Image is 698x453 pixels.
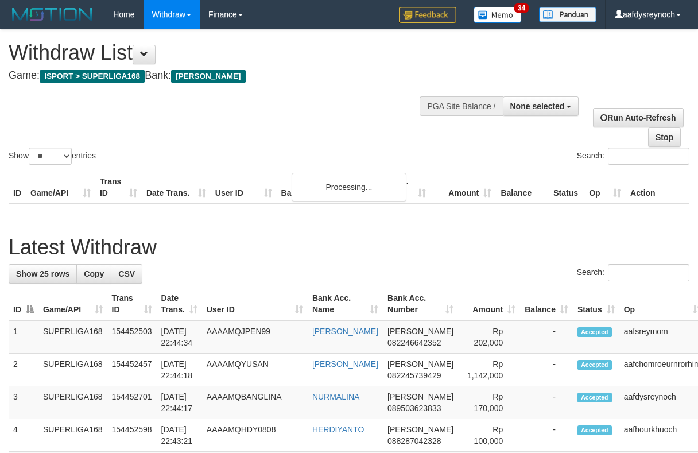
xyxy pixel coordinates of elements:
[520,386,573,419] td: -
[157,320,202,354] td: [DATE] 22:44:34
[202,288,308,320] th: User ID: activate to sort column ascending
[157,354,202,386] td: [DATE] 22:44:18
[520,354,573,386] td: -
[577,264,689,281] label: Search:
[312,327,378,336] a: [PERSON_NAME]
[539,7,596,22] img: panduan.png
[387,392,453,401] span: [PERSON_NAME]
[520,419,573,452] td: -
[387,371,441,380] span: Copy 082245739429 to clipboard
[9,6,96,23] img: MOTION_logo.png
[387,436,441,446] span: Copy 088287042328 to clipboard
[107,320,157,354] td: 154452503
[277,171,366,204] th: Bank Acc. Name
[9,419,38,452] td: 4
[202,419,308,452] td: AAAAMQHDY0808
[608,264,689,281] input: Search:
[9,41,454,64] h1: Withdraw List
[383,288,458,320] th: Bank Acc. Number: activate to sort column ascending
[520,288,573,320] th: Balance: activate to sort column ascending
[107,419,157,452] td: 154452598
[420,96,502,116] div: PGA Site Balance /
[157,288,202,320] th: Date Trans.: activate to sort column ascending
[16,269,69,278] span: Show 25 rows
[9,70,454,82] h4: Game: Bank:
[458,354,520,386] td: Rp 1,142,000
[9,236,689,259] h1: Latest Withdraw
[312,359,378,369] a: [PERSON_NAME]
[9,148,96,165] label: Show entries
[577,425,612,435] span: Accepted
[202,386,308,419] td: AAAAMQBANGLINA
[474,7,522,23] img: Button%20Memo.svg
[387,338,441,347] span: Copy 082246642352 to clipboard
[142,171,211,204] th: Date Trans.
[458,320,520,354] td: Rp 202,000
[9,171,26,204] th: ID
[308,288,383,320] th: Bank Acc. Name: activate to sort column ascending
[626,171,689,204] th: Action
[387,327,453,336] span: [PERSON_NAME]
[84,269,104,278] span: Copy
[171,70,245,83] span: [PERSON_NAME]
[431,171,496,204] th: Amount
[312,392,359,401] a: NURMALINA
[549,171,584,204] th: Status
[292,173,406,202] div: Processing...
[107,288,157,320] th: Trans ID: activate to sort column ascending
[118,269,135,278] span: CSV
[95,171,142,204] th: Trans ID
[399,7,456,23] img: Feedback.jpg
[584,171,626,204] th: Op
[608,148,689,165] input: Search:
[593,108,683,127] a: Run Auto-Refresh
[648,127,681,147] a: Stop
[577,393,612,402] span: Accepted
[387,359,453,369] span: [PERSON_NAME]
[496,171,549,204] th: Balance
[157,419,202,452] td: [DATE] 22:43:21
[458,386,520,419] td: Rp 170,000
[9,288,38,320] th: ID: activate to sort column descending
[40,70,145,83] span: ISPORT > SUPERLIGA168
[202,354,308,386] td: AAAAMQYUSAN
[503,96,579,116] button: None selected
[9,354,38,386] td: 2
[76,264,111,284] a: Copy
[9,386,38,419] td: 3
[38,320,107,354] td: SUPERLIGA168
[9,320,38,354] td: 1
[157,386,202,419] td: [DATE] 22:44:17
[510,102,565,111] span: None selected
[26,171,95,204] th: Game/API
[520,320,573,354] td: -
[9,264,77,284] a: Show 25 rows
[38,354,107,386] td: SUPERLIGA168
[387,425,453,434] span: [PERSON_NAME]
[107,354,157,386] td: 154452457
[458,288,520,320] th: Amount: activate to sort column ascending
[573,288,619,320] th: Status: activate to sort column ascending
[514,3,529,13] span: 34
[577,360,612,370] span: Accepted
[458,419,520,452] td: Rp 100,000
[29,148,72,165] select: Showentries
[38,288,107,320] th: Game/API: activate to sort column ascending
[211,171,277,204] th: User ID
[577,148,689,165] label: Search:
[202,320,308,354] td: AAAAMQJPEN99
[38,386,107,419] td: SUPERLIGA168
[577,327,612,337] span: Accepted
[387,404,441,413] span: Copy 089503623833 to clipboard
[38,419,107,452] td: SUPERLIGA168
[111,264,142,284] a: CSV
[312,425,364,434] a: HERDIYANTO
[365,171,431,204] th: Bank Acc. Number
[107,386,157,419] td: 154452701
